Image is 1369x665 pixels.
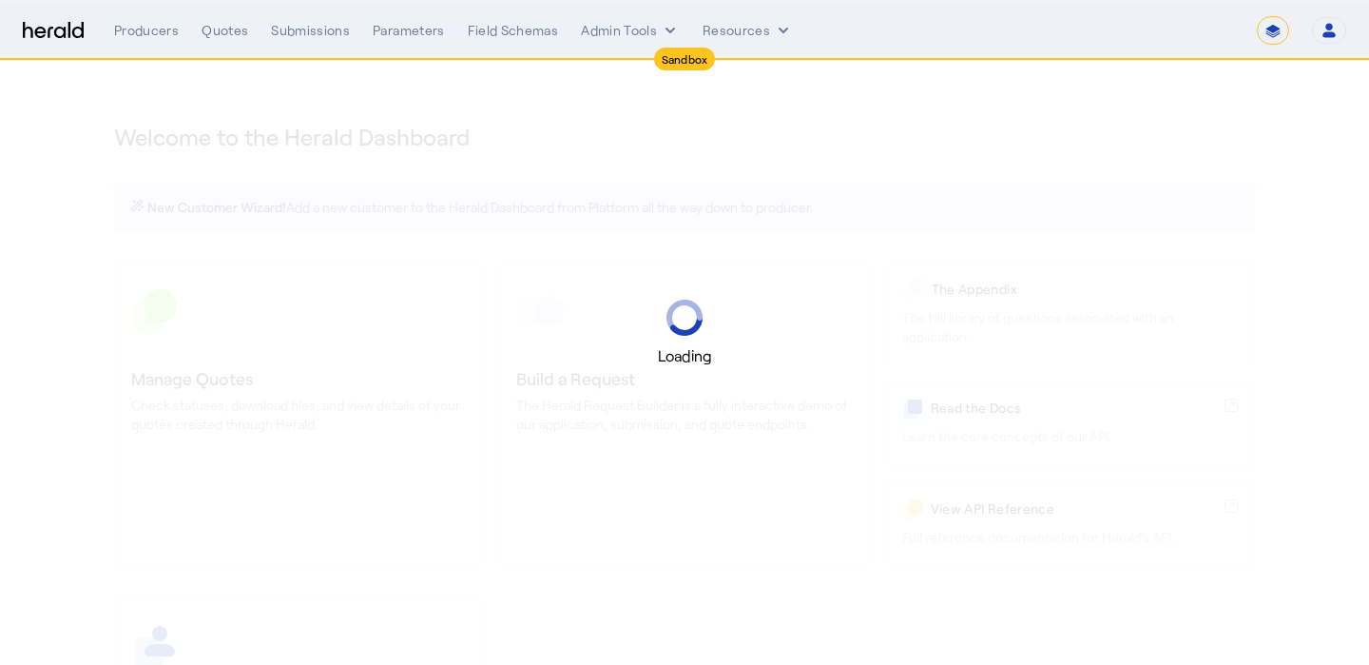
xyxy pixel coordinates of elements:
div: Submissions [271,21,350,40]
div: Sandbox [654,48,716,70]
div: Quotes [202,21,248,40]
div: Field Schemas [468,21,559,40]
button: Resources dropdown menu [703,21,793,40]
img: Herald Logo [23,22,84,40]
div: Parameters [373,21,445,40]
button: internal dropdown menu [581,21,680,40]
div: Producers [114,21,179,40]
